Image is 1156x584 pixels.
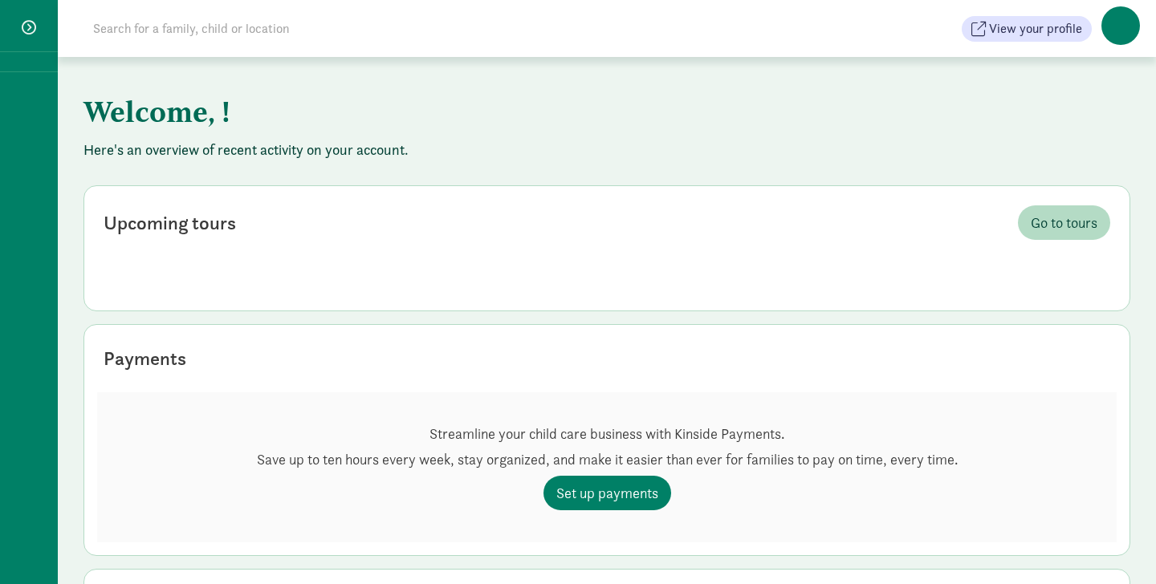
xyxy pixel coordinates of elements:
[83,140,1130,160] p: Here's an overview of recent activity on your account.
[104,209,236,237] div: Upcoming tours
[83,83,878,140] h1: Welcome, !
[962,16,1092,42] button: View your profile
[556,482,658,504] span: Set up payments
[104,344,186,373] div: Payments
[1031,212,1097,233] span: Go to tours
[543,476,671,510] a: Set up payments
[257,450,958,469] p: Save up to ten hours every week, stay organized, and make it easier than ever for families to pay...
[989,19,1082,39] span: View your profile
[257,424,958,444] p: Streamline your child care business with Kinside Payments.
[1018,205,1110,240] a: Go to tours
[83,13,534,45] input: Search for a family, child or location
